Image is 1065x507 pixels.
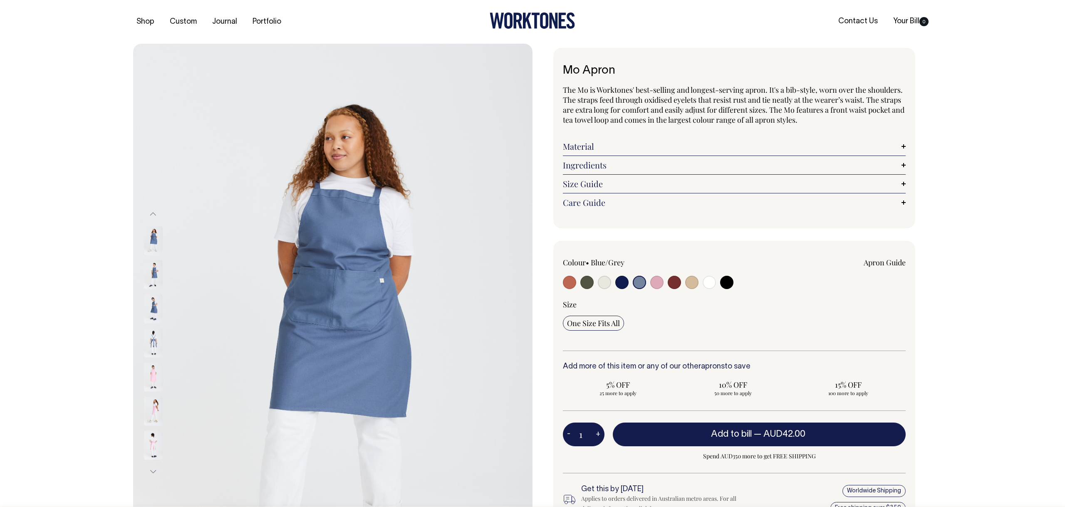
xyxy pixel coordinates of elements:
button: - [563,426,575,443]
a: Custom [166,15,200,29]
a: Contact Us [835,15,881,28]
a: Portfolio [249,15,285,29]
div: Size [563,299,906,309]
span: 0 [919,17,929,26]
img: blue/grey [144,260,163,289]
span: The Mo is Worktones' best-selling and longest-serving apron. It's a bib-style, worn over the shou... [563,85,904,125]
a: Care Guide [563,198,906,208]
a: Material [563,141,906,151]
div: Colour [563,257,700,267]
input: One Size Fits All [563,316,624,331]
span: — [754,430,807,438]
img: blue/grey [144,294,163,323]
span: 10% OFF [682,380,784,390]
label: Blue/Grey [591,257,624,267]
span: Add to bill [711,430,752,438]
button: + [592,426,604,443]
a: Shop [133,15,158,29]
img: blue/grey [144,226,163,255]
span: 5% OFF [567,380,669,390]
span: 15% OFF [797,380,899,390]
button: Next [147,462,159,481]
a: Size Guide [563,179,906,189]
img: pink [144,430,163,460]
h6: Add more of this item or any of our other to save [563,363,906,371]
span: One Size Fits All [567,318,620,328]
span: 100 more to apply [797,390,899,396]
input: 15% OFF 100 more to apply [793,377,903,399]
a: Journal [209,15,240,29]
h1: Mo Apron [563,64,906,77]
span: 50 more to apply [682,390,784,396]
img: pink [144,396,163,425]
span: • [586,257,589,267]
a: Ingredients [563,160,906,170]
button: Previous [147,205,159,224]
span: AUD42.00 [763,430,805,438]
a: Apron Guide [864,257,906,267]
img: pink [144,362,163,391]
a: Your Bill0 [890,15,932,28]
span: Spend AUD350 more to get FREE SHIPPING [613,451,906,461]
span: 25 more to apply [567,390,669,396]
input: 5% OFF 25 more to apply [563,377,673,399]
h6: Get this by [DATE] [581,485,750,494]
img: blue/grey [144,328,163,357]
button: Add to bill —AUD42.00 [613,423,906,446]
a: aprons [701,363,725,370]
input: 10% OFF 50 more to apply [678,377,788,399]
